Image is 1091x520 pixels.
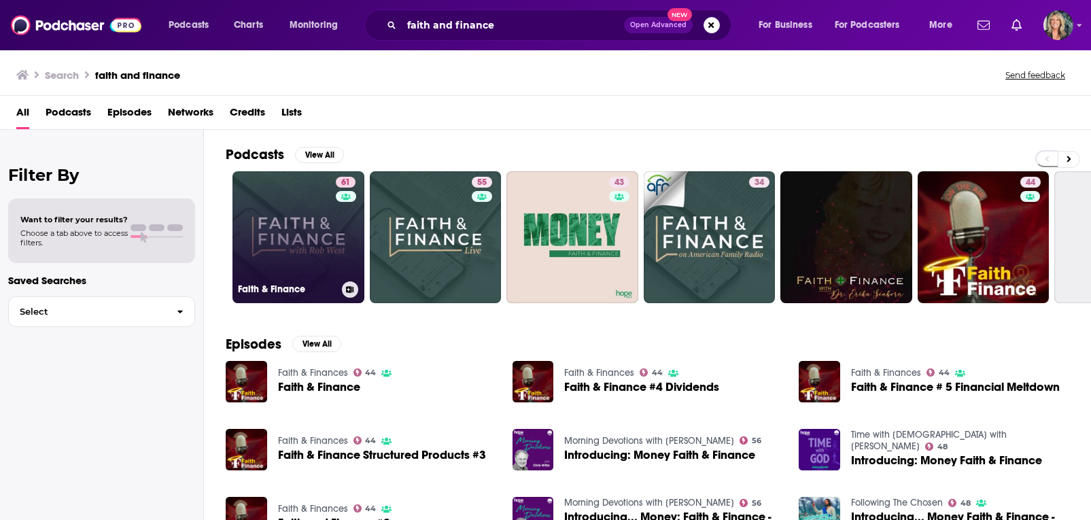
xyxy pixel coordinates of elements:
input: Search podcasts, credits, & more... [402,14,624,36]
span: Select [9,307,166,316]
a: 44 [918,171,1050,303]
span: 44 [939,370,950,376]
img: Faith & Finance #4 Dividends [513,361,554,402]
a: 56 [740,499,761,507]
span: 34 [755,176,764,190]
button: Open AdvancedNew [624,17,693,33]
h2: Filter By [8,165,195,185]
h3: Faith & Finance [238,283,336,295]
span: 44 [365,370,376,376]
p: Saved Searches [8,274,195,287]
a: Show notifications dropdown [972,14,995,37]
span: 55 [477,176,487,190]
a: Faith & Finance # 5 Financial Meltdown [851,381,1060,393]
a: 44 [353,504,377,513]
a: Show notifications dropdown [1006,14,1027,37]
a: 55 [370,171,502,303]
a: Charts [225,14,271,36]
span: 48 [960,500,971,506]
h3: Search [45,69,79,82]
span: Monitoring [290,16,338,35]
img: Faith & Finance Structured Products #3 [226,429,267,470]
a: All [16,101,29,129]
button: View All [295,147,344,163]
img: Introducing: Money Faith & Finance [513,429,554,470]
span: For Podcasters [835,16,900,35]
button: Select [8,296,195,327]
a: 43 [609,177,629,188]
span: Logged in as lisa.beech [1043,10,1073,40]
button: open menu [159,14,226,36]
span: Credits [230,101,265,129]
h2: Episodes [226,336,281,353]
span: 56 [752,438,761,444]
span: Networks [168,101,213,129]
button: View All [292,336,341,352]
a: Faith & Finances [278,503,348,515]
a: Time with God with John North [851,429,1007,452]
a: Faith & Finance [226,361,267,402]
a: Introducing: Money Faith & Finance [564,449,755,461]
button: open menu [280,14,356,36]
a: 48 [948,499,971,507]
a: Faith & Finances [278,435,348,447]
img: Introducing: Money Faith & Finance [799,429,840,470]
button: Show profile menu [1043,10,1073,40]
a: Faith & Finance [278,381,360,393]
span: 43 [614,176,624,190]
a: 43 [506,171,638,303]
img: User Profile [1043,10,1073,40]
a: 61 [336,177,356,188]
h3: faith and finance [95,69,180,82]
a: Faith & Finance Structured Products #3 [278,449,486,461]
a: 44 [353,436,377,445]
button: Send feedback [1001,69,1069,81]
span: Charts [234,16,263,35]
span: 44 [652,370,663,376]
span: 48 [937,444,948,450]
a: 48 [925,443,948,451]
a: 44 [927,368,950,377]
img: Podchaser - Follow, Share and Rate Podcasts [11,12,141,38]
a: Following The Chosen [851,497,943,508]
button: open menu [920,14,969,36]
span: 61 [341,176,350,190]
a: Morning Devotions with Chris Witts [564,497,734,508]
a: Introducing: Money Faith & Finance [851,455,1042,466]
a: Episodes [107,101,152,129]
span: 44 [1026,176,1035,190]
a: Morning Devotions with Chris Witts [564,435,734,447]
span: 56 [752,500,761,506]
a: EpisodesView All [226,336,341,353]
a: PodcastsView All [226,146,344,163]
span: Want to filter your results? [20,215,128,224]
button: open menu [826,14,920,36]
a: Faith & Finance #4 Dividends [564,381,719,393]
a: Lists [281,101,302,129]
a: 34 [644,171,776,303]
a: 55 [472,177,492,188]
div: Search podcasts, credits, & more... [377,10,744,41]
span: More [929,16,952,35]
a: Podcasts [46,101,91,129]
a: 44 [353,368,377,377]
a: 61Faith & Finance [232,171,364,303]
button: open menu [749,14,829,36]
span: For Business [759,16,812,35]
h2: Podcasts [226,146,284,163]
